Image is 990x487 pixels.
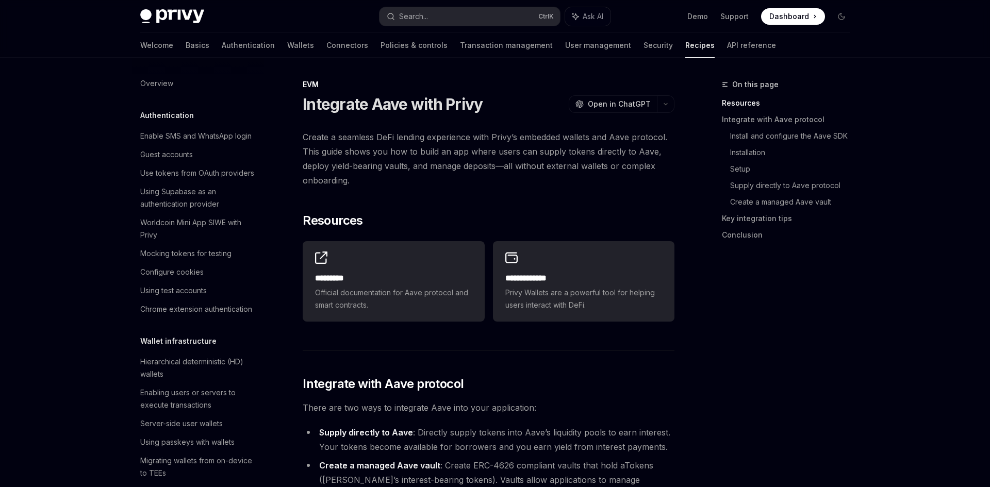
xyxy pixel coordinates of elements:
[132,281,264,300] a: Using test accounts
[730,128,858,144] a: Install and configure the Aave SDK
[303,425,674,454] li: : Directly supply tokens into Aave’s liquidity pools to earn interest. Your tokens become availab...
[140,247,232,260] div: Mocking tokens for testing
[460,33,553,58] a: Transaction management
[643,33,673,58] a: Security
[583,11,603,22] span: Ask AI
[140,387,258,411] div: Enabling users or servers to execute transactions
[287,33,314,58] a: Wallets
[730,194,858,210] a: Create a managed Aave vault
[505,287,662,311] span: Privy Wallets are a powerful tool for helping users interact with DeFi.
[132,451,264,482] a: Migrating wallets from on-device to TEEs
[761,8,825,25] a: Dashboard
[140,33,173,58] a: Welcome
[132,127,264,145] a: Enable SMS and WhatsApp login
[140,417,223,430] div: Server-side user wallets
[140,77,173,90] div: Overview
[132,244,264,263] a: Mocking tokens for testing
[132,263,264,281] a: Configure cookies
[140,186,258,210] div: Using Supabase as an authentication provider
[381,33,448,58] a: Policies & controls
[730,177,858,194] a: Supply directly to Aave protocol
[565,33,631,58] a: User management
[730,144,858,161] a: Installation
[588,99,651,109] span: Open in ChatGPT
[769,11,809,22] span: Dashboard
[140,130,252,142] div: Enable SMS and WhatsApp login
[303,241,484,322] a: **** ****Official documentation for Aave protocol and smart contracts.
[132,145,264,164] a: Guest accounts
[303,400,674,415] span: There are two ways to integrate Aave into your application:
[140,436,235,448] div: Using passkeys with wallets
[303,130,674,188] span: Create a seamless DeFi lending experience with Privy’s embedded wallets and Aave protocol. This g...
[140,356,258,380] div: Hierarchical deterministic (HD) wallets
[140,335,217,347] h5: Wallet infrastructure
[132,383,264,414] a: Enabling users or servers to execute transactions
[538,12,554,21] span: Ctrl K
[722,95,858,111] a: Resources
[685,33,715,58] a: Recipes
[140,284,207,297] div: Using test accounts
[132,164,264,182] a: Use tokens from OAuth providers
[222,33,275,58] a: Authentication
[303,376,464,392] span: Integrate with Aave protocol
[303,79,674,90] div: EVM
[732,78,779,91] span: On this page
[565,7,610,26] button: Ask AI
[132,213,264,244] a: Worldcoin Mini App SIWE with Privy
[319,427,413,438] strong: Supply directly to Aave
[720,11,749,22] a: Support
[727,33,776,58] a: API reference
[132,352,264,383] a: Hierarchical deterministic (HD) wallets
[132,433,264,451] a: Using passkeys with wallets
[569,95,657,113] button: Open in ChatGPT
[140,148,193,161] div: Guest accounts
[132,74,264,93] a: Overview
[140,9,204,24] img: dark logo
[730,161,858,177] a: Setup
[186,33,209,58] a: Basics
[132,414,264,433] a: Server-side user wallets
[379,7,560,26] button: Search...CtrlK
[687,11,708,22] a: Demo
[319,460,440,471] strong: Create a managed Aave vault
[303,95,483,113] h1: Integrate Aave with Privy
[315,287,472,311] span: Official documentation for Aave protocol and smart contracts.
[132,300,264,318] a: Chrome extension authentication
[722,111,858,128] a: Integrate with Aave protocol
[399,10,428,23] div: Search...
[140,216,258,241] div: Worldcoin Mini App SIWE with Privy
[140,167,254,179] div: Use tokens from OAuth providers
[326,33,368,58] a: Connectors
[722,227,858,243] a: Conclusion
[493,241,674,322] a: **** **** ***Privy Wallets are a powerful tool for helping users interact with DeFi.
[722,210,858,227] a: Key integration tips
[132,182,264,213] a: Using Supabase as an authentication provider
[140,455,258,479] div: Migrating wallets from on-device to TEEs
[140,109,194,122] h5: Authentication
[140,266,204,278] div: Configure cookies
[833,8,850,25] button: Toggle dark mode
[140,303,252,315] div: Chrome extension authentication
[303,212,363,229] span: Resources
